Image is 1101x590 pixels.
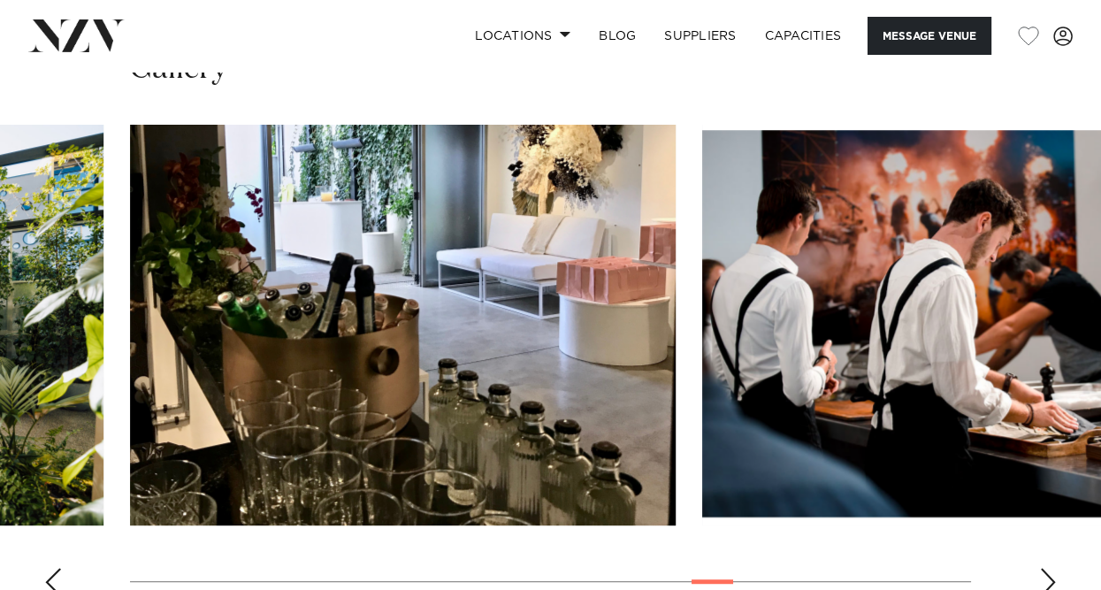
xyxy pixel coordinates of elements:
a: Capacities [751,17,856,55]
swiper-slide: 21 / 30 [130,125,676,525]
a: BLOG [585,17,650,55]
a: SUPPLIERS [650,17,750,55]
button: Message Venue [868,17,991,55]
img: nzv-logo.png [28,19,125,51]
a: Locations [461,17,585,55]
